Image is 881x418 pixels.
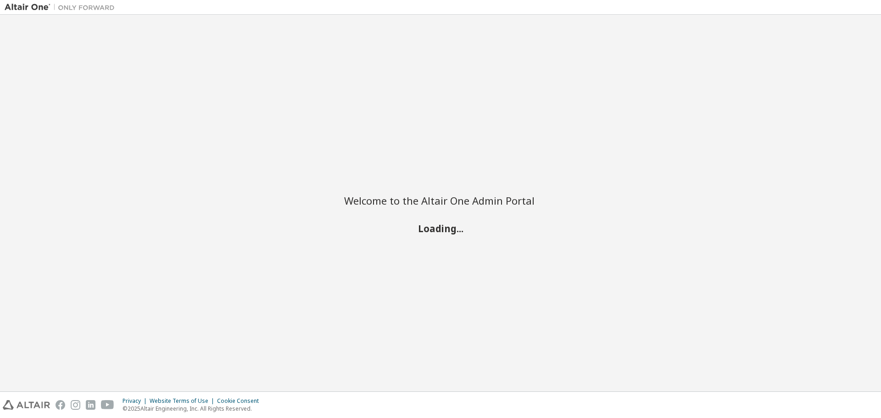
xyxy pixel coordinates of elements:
[86,400,95,410] img: linkedin.svg
[3,400,50,410] img: altair_logo.svg
[123,397,150,405] div: Privacy
[344,194,537,207] h2: Welcome to the Altair One Admin Portal
[150,397,217,405] div: Website Terms of Use
[217,397,264,405] div: Cookie Consent
[71,400,80,410] img: instagram.svg
[56,400,65,410] img: facebook.svg
[123,405,264,412] p: © 2025 Altair Engineering, Inc. All Rights Reserved.
[5,3,119,12] img: Altair One
[101,400,114,410] img: youtube.svg
[344,222,537,234] h2: Loading...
